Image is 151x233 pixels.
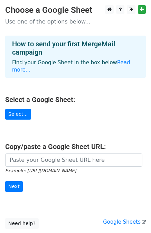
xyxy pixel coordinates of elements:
[103,219,146,225] a: Google Sheets
[5,153,142,167] input: Paste your Google Sheet URL here
[5,181,23,192] input: Next
[5,18,146,25] p: Use one of the options below...
[5,109,31,120] a: Select...
[12,59,139,74] p: Find your Google Sheet in the box below
[5,95,146,104] h4: Select a Google Sheet:
[5,218,39,229] a: Need help?
[116,200,151,233] iframe: Chat Widget
[12,40,139,56] h4: How to send your first MergeMail campaign
[12,59,130,73] a: Read more...
[5,5,146,15] h3: Choose a Google Sheet
[5,142,146,151] h4: Copy/paste a Google Sheet URL:
[5,168,76,173] small: Example: [URL][DOMAIN_NAME]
